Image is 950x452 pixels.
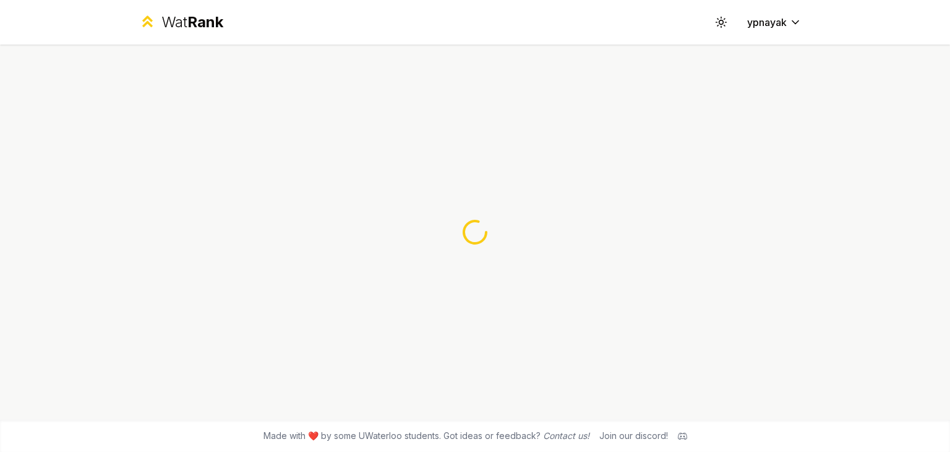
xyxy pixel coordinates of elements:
[139,12,223,32] a: WatRank
[737,11,811,33] button: ypnayak
[187,13,223,31] span: Rank
[263,430,589,442] span: Made with ❤️ by some UWaterloo students. Got ideas or feedback?
[161,12,223,32] div: Wat
[747,15,787,30] span: ypnayak
[543,430,589,441] a: Contact us!
[599,430,668,442] div: Join our discord!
